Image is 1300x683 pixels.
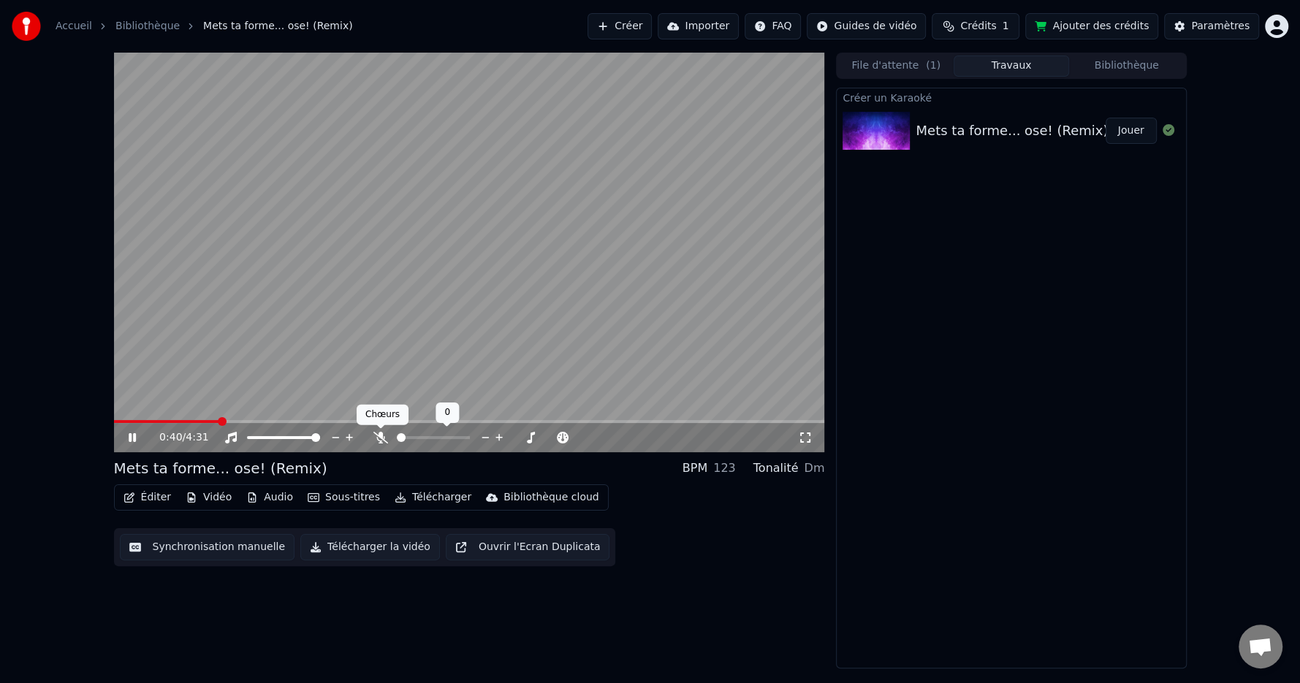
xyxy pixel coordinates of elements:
[745,13,801,39] button: FAQ
[807,13,926,39] button: Guides de vidéo
[658,13,739,39] button: Importer
[932,13,1019,39] button: Crédits1
[1164,13,1259,39] button: Paramètres
[588,13,652,39] button: Créer
[916,121,1108,141] div: Mets ta forme... ose! (Remix)
[838,56,954,77] button: File d'attente
[203,19,352,34] span: Mets ta forme... ose! (Remix)
[804,459,824,477] div: Dm
[56,19,353,34] nav: breadcrumb
[1003,19,1009,34] span: 1
[302,487,386,508] button: Sous-titres
[1069,56,1185,77] button: Bibliothèque
[713,459,736,477] div: 123
[56,19,92,34] a: Accueil
[960,19,996,34] span: Crédits
[753,459,799,477] div: Tonalité
[683,459,707,477] div: BPM
[120,534,295,560] button: Synchronisation manuelle
[180,487,237,508] button: Vidéo
[357,405,408,425] div: Chœurs
[926,58,940,73] span: ( 1 )
[159,430,182,445] span: 0:40
[436,402,459,423] div: 0
[240,487,299,508] button: Audio
[300,534,440,560] button: Télécharger la vidéo
[12,12,41,41] img: youka
[1025,13,1158,39] button: Ajouter des crédits
[389,487,477,508] button: Télécharger
[446,534,610,560] button: Ouvrir l'Ecran Duplicata
[1191,19,1250,34] div: Paramètres
[115,19,180,34] a: Bibliothèque
[114,458,327,478] div: Mets ta forme... ose! (Remix)
[954,56,1069,77] button: Travaux
[159,430,194,445] div: /
[118,487,177,508] button: Éditer
[186,430,208,445] span: 4:31
[837,88,1185,106] div: Créer un Karaoké
[1239,625,1282,668] div: Ouvrir le chat
[503,490,598,505] div: Bibliothèque cloud
[1106,118,1157,144] button: Jouer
